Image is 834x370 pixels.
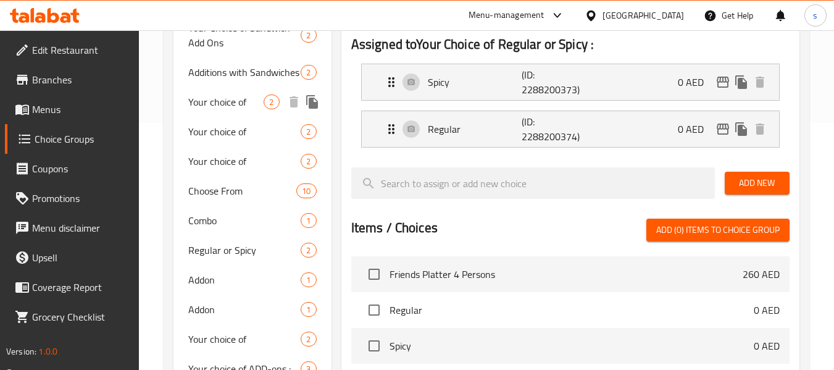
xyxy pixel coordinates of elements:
[188,332,301,347] span: Your choice of
[38,343,57,359] span: 1.0.0
[32,221,130,235] span: Menu disclaimer
[390,338,754,353] span: Spicy
[390,303,754,317] span: Regular
[188,20,301,50] span: Your Choice of Sandwich Add Ons
[188,272,301,287] span: Addon
[678,122,714,137] p: 0 AED
[646,219,790,242] button: Add (0) items to choice group
[725,172,790,195] button: Add New
[173,324,331,354] div: Your choice of2
[5,65,140,95] a: Branches
[188,213,301,228] span: Combo
[173,295,331,324] div: Addon1
[188,95,264,109] span: Your choice of
[173,117,331,146] div: Your choice of2
[751,73,769,91] button: delete
[351,59,790,106] li: Expand
[32,72,130,87] span: Branches
[301,272,316,287] div: Choices
[603,9,684,22] div: [GEOGRAPHIC_DATA]
[5,95,140,124] a: Menus
[173,87,331,117] div: Your choice of2deleteduplicate
[32,191,130,206] span: Promotions
[390,267,743,282] span: Friends Platter 4 Persons
[735,175,780,191] span: Add New
[301,30,315,41] span: 2
[188,302,301,317] span: Addon
[32,280,130,295] span: Coverage Report
[656,222,780,238] span: Add (0) items to choice group
[678,75,714,90] p: 0 AED
[173,57,331,87] div: Additions with Sandwiches2
[301,124,316,139] div: Choices
[35,132,130,146] span: Choice Groups
[428,75,522,90] p: Spicy
[5,302,140,332] a: Grocery Checklist
[522,67,585,97] p: (ID: 2288200373)
[303,93,322,111] button: duplicate
[301,156,315,167] span: 2
[5,272,140,302] a: Coverage Report
[301,304,315,316] span: 1
[5,213,140,243] a: Menu disclaimer
[522,114,585,144] p: (ID: 2288200374)
[351,35,790,54] h2: Assigned to Your Choice of Regular or Spicy :
[714,73,732,91] button: edit
[188,65,301,80] span: Additions with Sandwiches
[5,35,140,65] a: Edit Restaurant
[714,120,732,138] button: edit
[188,124,301,139] span: Your choice of
[264,95,279,109] div: Choices
[301,243,316,258] div: Choices
[351,106,790,153] li: Expand
[264,96,278,108] span: 2
[301,215,315,227] span: 1
[32,43,130,57] span: Edit Restaurant
[469,8,544,23] div: Menu-management
[5,183,140,213] a: Promotions
[5,124,140,154] a: Choice Groups
[188,154,301,169] span: Your choice of
[173,206,331,235] div: Combo1
[301,126,315,138] span: 2
[5,243,140,272] a: Upsell
[301,302,316,317] div: Choices
[732,120,751,138] button: duplicate
[301,213,316,228] div: Choices
[301,245,315,256] span: 2
[361,261,387,287] span: Select choice
[173,146,331,176] div: Your choice of2
[285,93,303,111] button: delete
[173,235,331,265] div: Regular or Spicy2
[32,161,130,176] span: Coupons
[362,64,779,100] div: Expand
[188,243,301,258] span: Regular or Spicy
[297,185,315,197] span: 10
[32,250,130,265] span: Upsell
[743,267,780,282] p: 260 AED
[173,176,331,206] div: Choose From10
[32,309,130,324] span: Grocery Checklist
[362,111,779,147] div: Expand
[732,73,751,91] button: duplicate
[32,102,130,117] span: Menus
[173,13,331,57] div: Your Choice of Sandwich Add Ons2
[5,154,140,183] a: Coupons
[813,9,817,22] span: s
[301,332,316,347] div: Choices
[361,333,387,359] span: Select choice
[301,154,316,169] div: Choices
[188,183,296,198] span: Choose From
[351,219,438,237] h2: Items / Choices
[301,334,315,345] span: 2
[754,338,780,353] p: 0 AED
[6,343,36,359] span: Version:
[428,122,522,137] p: Regular
[754,303,780,317] p: 0 AED
[751,120,769,138] button: delete
[361,297,387,323] span: Select choice
[301,274,315,286] span: 1
[301,67,315,78] span: 2
[173,265,331,295] div: Addon1
[351,167,715,199] input: search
